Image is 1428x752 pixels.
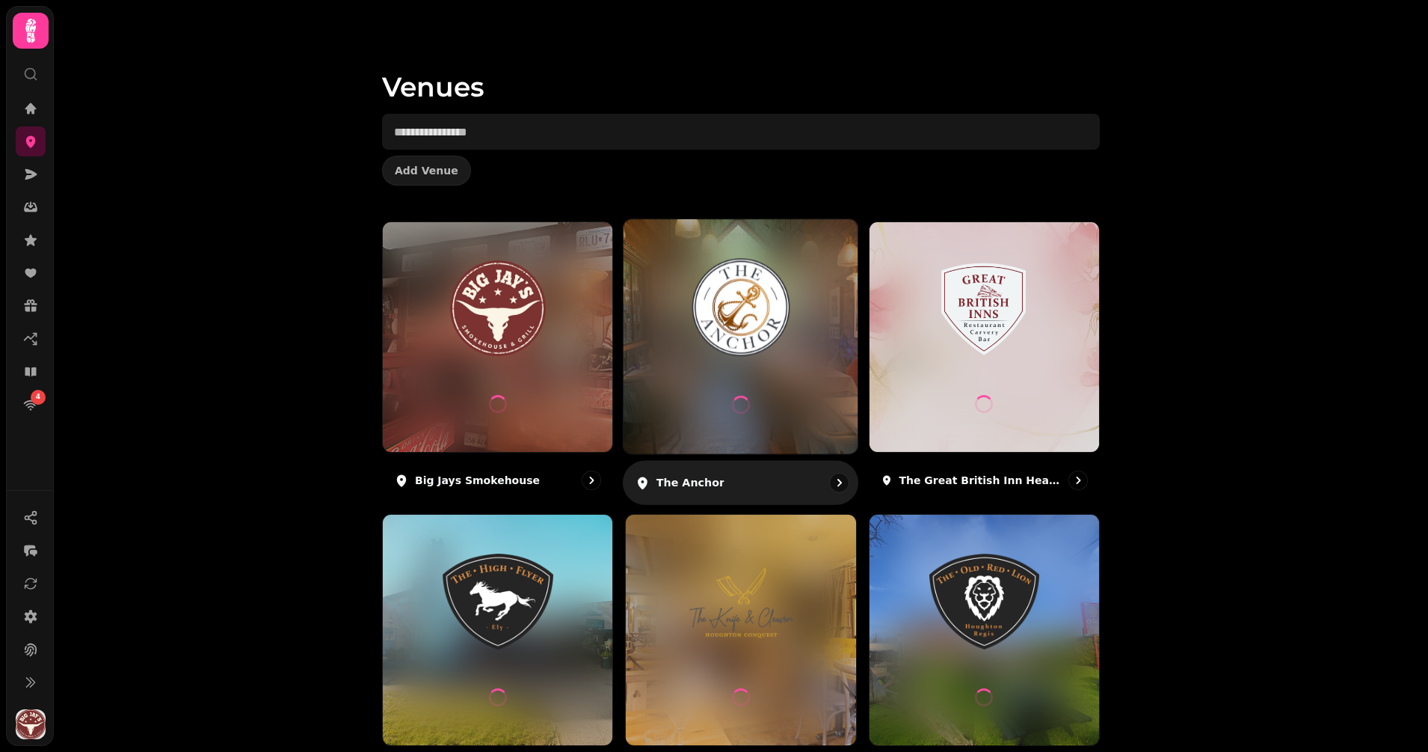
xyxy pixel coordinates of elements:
a: The AnchorThe AnchorThe Anchor [623,218,859,505]
img: The Knife and Cleaver [655,554,827,649]
img: The Old Red Lion [898,554,1071,649]
img: The High Flyer [411,554,583,649]
p: The Anchor [656,475,724,490]
img: The Anchor [653,259,828,357]
a: 4 [16,390,46,420]
img: Big Jays Smokehouse [411,260,583,356]
img: The Great British Inn Head Office [898,260,1071,356]
svg: go to [1071,473,1086,488]
span: Add Venue [395,165,458,176]
h1: Venues [382,36,1100,102]
p: Big Jays Smokehouse [415,473,540,488]
span: 4 [36,392,40,403]
svg: go to [584,473,599,488]
img: User avatar [16,709,46,739]
button: User avatar [13,709,49,739]
button: Add Venue [382,156,471,186]
a: Big Jays SmokehouseBig Jays SmokehouseBig Jays Smokehouse [382,221,613,502]
svg: go to [832,475,847,490]
p: The Great British Inn Head Office [899,473,1062,488]
a: The Great British Inn Head OfficeThe Great British Inn Head OfficeThe Great British Inn Head Office [869,221,1100,502]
